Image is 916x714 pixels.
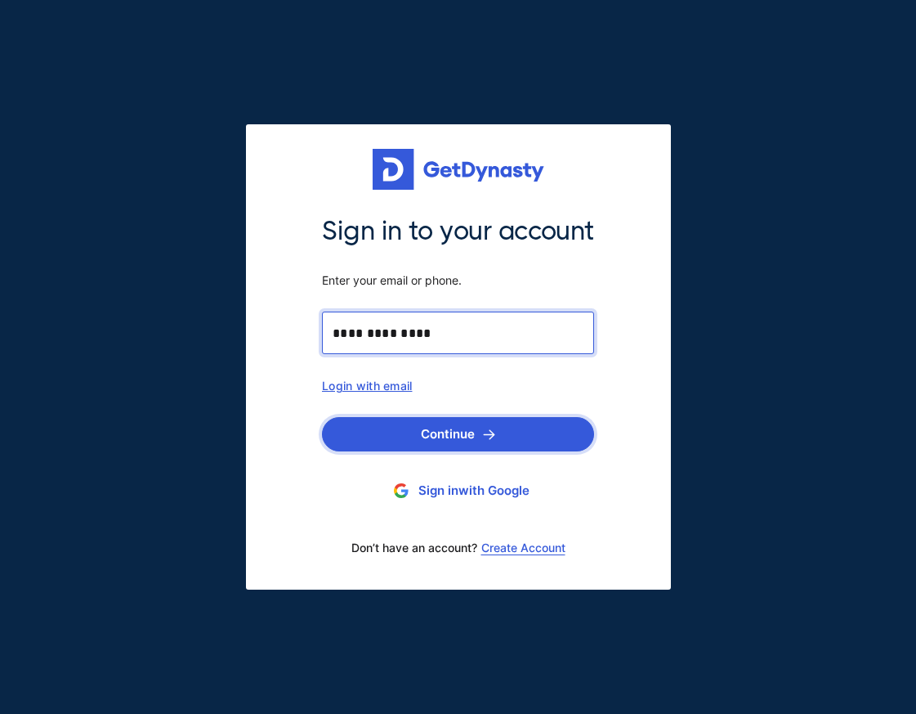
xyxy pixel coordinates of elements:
[322,476,594,506] button: Sign inwith Google
[481,541,565,555] a: Create Account
[322,417,594,451] button: Continue
[322,379,594,393] div: Login with email
[322,531,594,565] div: Don’t have an account?
[373,149,544,190] img: Get started for free with Dynasty Trust Company
[322,273,594,288] span: Enter your email or phone.
[322,214,594,249] span: Sign in to your account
